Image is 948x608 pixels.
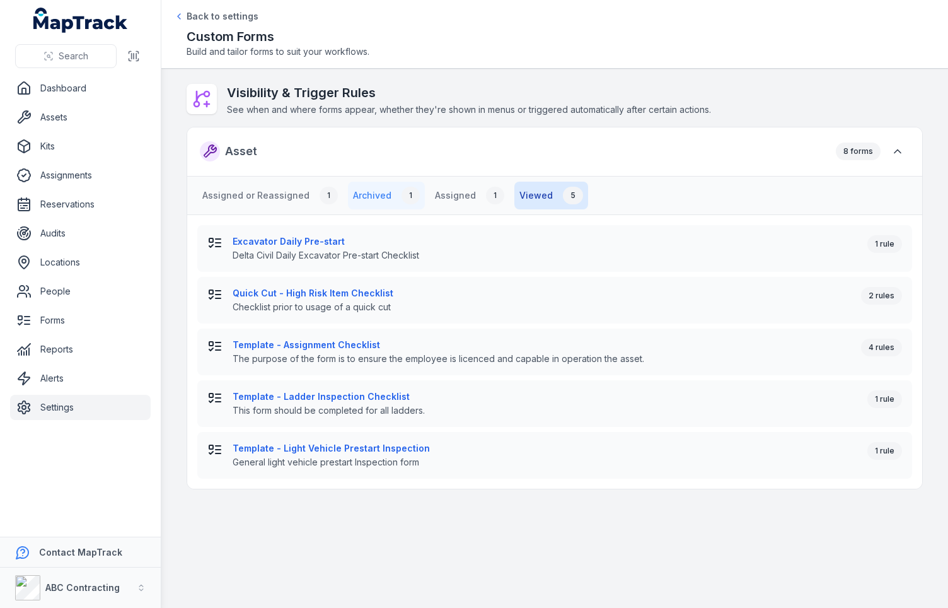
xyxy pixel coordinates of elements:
strong: Contact MapTrack [39,547,122,558]
strong: Template - Ladder Inspection Checklist [233,390,857,403]
span: Checklist prior to usage of a quick cut [233,301,851,313]
div: 1 [402,187,420,204]
strong: Excavator Daily Pre-start [233,235,857,248]
strong: Template - Assignment Checklist [233,339,851,351]
div: 8 forms [836,143,881,160]
button: Assigned1 [430,182,509,209]
div: 1 [320,187,338,204]
div: 4 rules [861,339,902,356]
span: Build and tailor forms to suit your workflows. [187,45,923,58]
span: This form should be completed for all ladders. [233,404,857,417]
a: Settings [10,395,151,420]
div: 1 rule [867,390,902,408]
div: 5 [563,187,583,204]
a: Back to settings [174,10,258,23]
span: Asset [225,143,257,160]
button: Archived1 [348,182,425,209]
a: Reports [10,337,151,362]
a: Forms [10,308,151,333]
span: Delta Civil Daily Excavator Pre-start Checklist [233,249,857,262]
a: Assets [10,105,151,130]
a: Reservations [10,192,151,217]
div: 2 rules [861,287,902,305]
div: 1 [486,187,504,204]
strong: Template - Light Vehicle Prestart Inspection [233,442,857,455]
strong: Quick Cut - High Risk Item Checklist [233,287,851,300]
button: Assigned or Reassigned1 [197,182,343,209]
button: Quick Cut - High Risk Item ChecklistChecklist prior to usage of a quick cut2 rules [197,277,912,324]
a: Dashboard [10,76,151,101]
a: Locations [10,250,151,275]
h2: Visibility & Trigger Rules [227,84,711,102]
a: People [10,279,151,304]
a: Alerts [10,366,151,391]
span: Back to settings [187,10,258,23]
strong: ABC Contracting [45,582,120,593]
button: Template - Assignment ChecklistThe purpose of the form is to ensure the employee is licenced and ... [197,329,912,375]
button: Excavator Daily Pre-startDelta Civil Daily Excavator Pre-start Checklist1 rule [197,225,912,272]
span: General light vehicle prestart Inspection form [233,456,857,469]
a: Kits [10,134,151,159]
div: 1 rule [867,235,902,253]
a: MapTrack [33,8,128,33]
button: Template - Ladder Inspection ChecklistThis form should be completed for all ladders.1 rule [197,380,912,427]
a: Assignments [10,163,151,188]
span: Search [59,50,88,62]
button: Template - Light Vehicle Prestart InspectionGeneral light vehicle prestart Inspection form1 rule [197,432,912,479]
h2: Custom Forms [187,28,923,45]
button: Viewed5 [514,182,588,209]
div: 1 rule [867,442,902,460]
span: See when and where forms appear, whether they're shown in menus or triggered automatically after ... [227,104,711,115]
span: The purpose of the form is to ensure the employee is licenced and capable in operation the asset. [233,353,851,365]
a: Audits [10,221,151,246]
button: Search [15,44,117,68]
